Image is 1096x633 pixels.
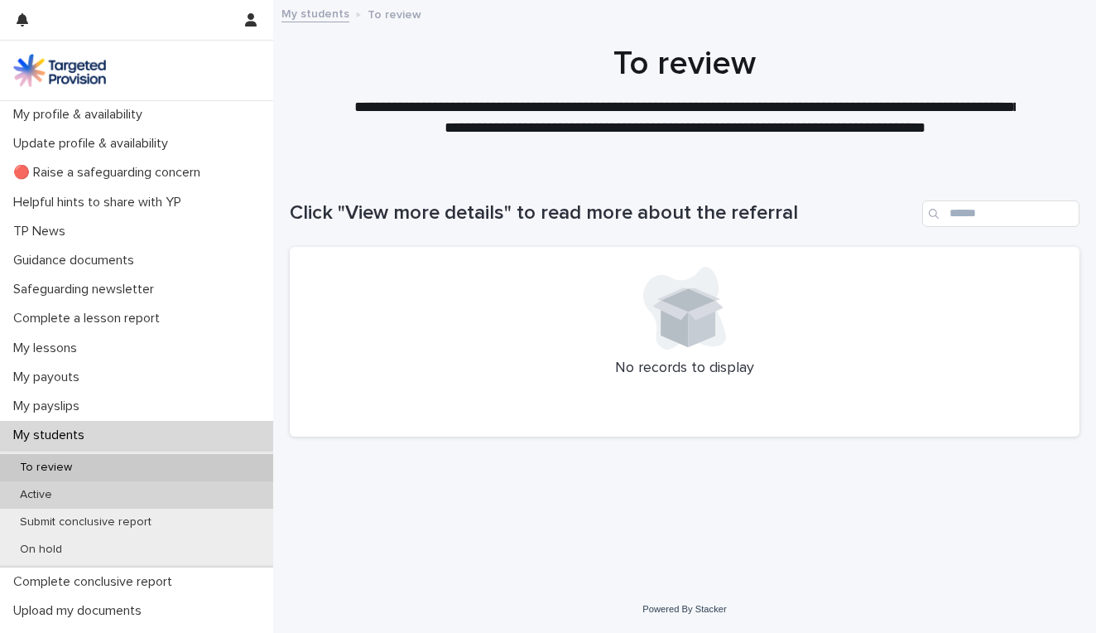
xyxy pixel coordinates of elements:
p: Update profile & availability [7,136,181,152]
p: My students [7,428,98,443]
p: Complete conclusive report [7,574,185,590]
p: Upload my documents [7,603,155,619]
h1: To review [290,44,1079,84]
a: Powered By Stacker [642,604,726,614]
p: To review [368,4,421,22]
p: My payslips [7,399,93,414]
p: To review [7,461,85,475]
p: TP News [7,224,79,239]
input: Search [922,201,1079,227]
p: Submit conclusive report [7,515,165,529]
h1: Click "View more details" to read more about the referral [290,201,916,225]
p: Active [7,488,65,502]
p: My profile & availability [7,107,156,123]
a: My students [281,3,349,22]
p: Guidance documents [7,253,147,268]
p: My payouts [7,370,93,385]
p: On hold [7,543,75,557]
p: Complete a lesson report [7,311,173,326]
p: Safeguarding newsletter [7,282,167,297]
p: 🔴 Raise a safeguarding concern [7,165,214,181]
p: No records to display [310,360,1060,378]
img: M5nRWzHhSzIhMunXDL62 [13,54,106,87]
p: My lessons [7,341,90,356]
p: Helpful hints to share with YP [7,195,195,210]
